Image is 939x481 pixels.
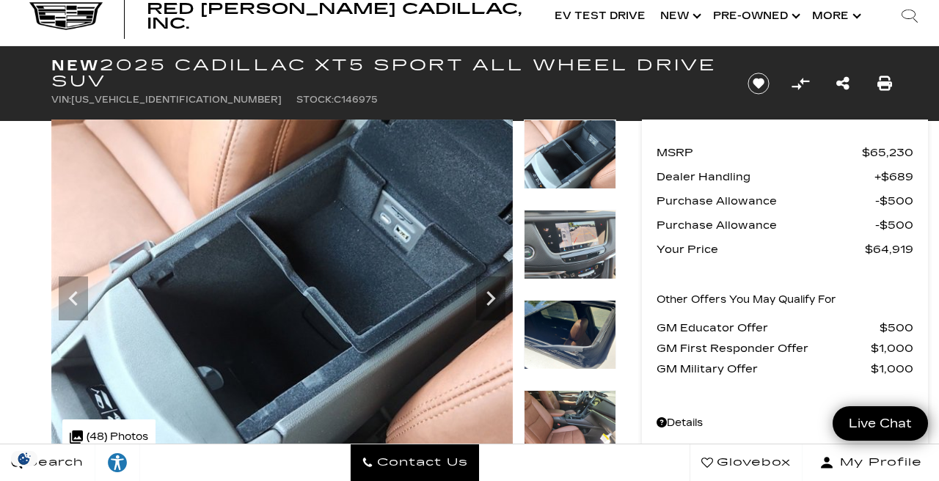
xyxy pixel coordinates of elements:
span: $689 [874,166,913,187]
section: Click to Open Cookie Consent Modal [7,451,41,466]
span: $65,230 [862,142,913,163]
button: Open user profile menu [803,444,939,481]
img: New 2025 Crystal White Tricoat Cadillac Sport image 25 [524,120,616,189]
button: Compare Vehicle [789,73,811,95]
h1: 2025 Cadillac XT5 Sport All Wheel Drive SUV [51,57,723,89]
span: $1,000 [871,359,913,379]
img: New 2025 Crystal White Tricoat Cadillac Sport image 27 [524,300,616,370]
span: $64,919 [865,239,913,260]
strong: New [51,56,100,74]
span: GM Military Offer [657,359,871,379]
span: $500 [880,317,913,338]
span: MSRP [657,142,862,163]
span: $500 [875,215,913,235]
span: My Profile [834,452,922,473]
span: Dealer Handling [657,166,874,187]
span: Stock: [296,95,334,105]
span: Your Price [657,239,865,260]
a: Glovebox [690,444,803,481]
a: Details [657,413,913,433]
span: $1,000 [871,338,913,359]
span: VIN: [51,95,71,105]
a: GM Educator Offer $500 [657,317,913,338]
div: Previous [59,276,88,320]
span: GM Educator Offer [657,317,880,338]
a: Print this New 2025 Cadillac XT5 Sport All Wheel Drive SUV [877,73,892,94]
a: MSRP $65,230 [657,142,913,163]
img: Opt-Out Icon [7,451,41,466]
span: [US_VEHICLE_IDENTIFICATION_NUMBER] [71,95,282,105]
div: Explore your accessibility options [95,452,139,474]
a: Live Chat [833,406,928,441]
p: Other Offers You May Qualify For [657,290,836,310]
span: Search [23,452,84,473]
a: Contact Us [350,444,480,481]
div: Next [476,276,505,320]
img: New 2025 Crystal White Tricoat Cadillac Sport image 25 [51,120,513,466]
a: GM Military Offer $1,000 [657,359,913,379]
span: Live Chat [841,415,919,432]
a: Your Price $64,919 [657,239,913,260]
img: New 2025 Crystal White Tricoat Cadillac Sport image 26 [524,210,616,279]
span: C146975 [334,95,378,105]
a: GM First Responder Offer $1,000 [657,338,913,359]
span: Purchase Allowance [657,215,875,235]
img: Cadillac Dark Logo with Cadillac White Text [29,2,103,30]
span: $500 [875,191,913,211]
span: Purchase Allowance [657,191,875,211]
span: GM First Responder Offer [657,338,871,359]
span: Glovebox [713,452,791,473]
img: New 2025 Crystal White Tricoat Cadillac Sport image 28 [524,390,616,460]
a: Dealer Handling $689 [657,166,913,187]
a: Share this New 2025 Cadillac XT5 Sport All Wheel Drive SUV [836,73,850,94]
div: (48) Photos [62,419,156,455]
span: Contact Us [373,452,468,473]
a: Red [PERSON_NAME] Cadillac, Inc. [147,1,533,31]
a: Explore your accessibility options [95,444,140,481]
a: Purchase Allowance $500 [657,215,913,235]
a: Purchase Allowance $500 [657,191,913,211]
button: Save vehicle [742,72,775,95]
